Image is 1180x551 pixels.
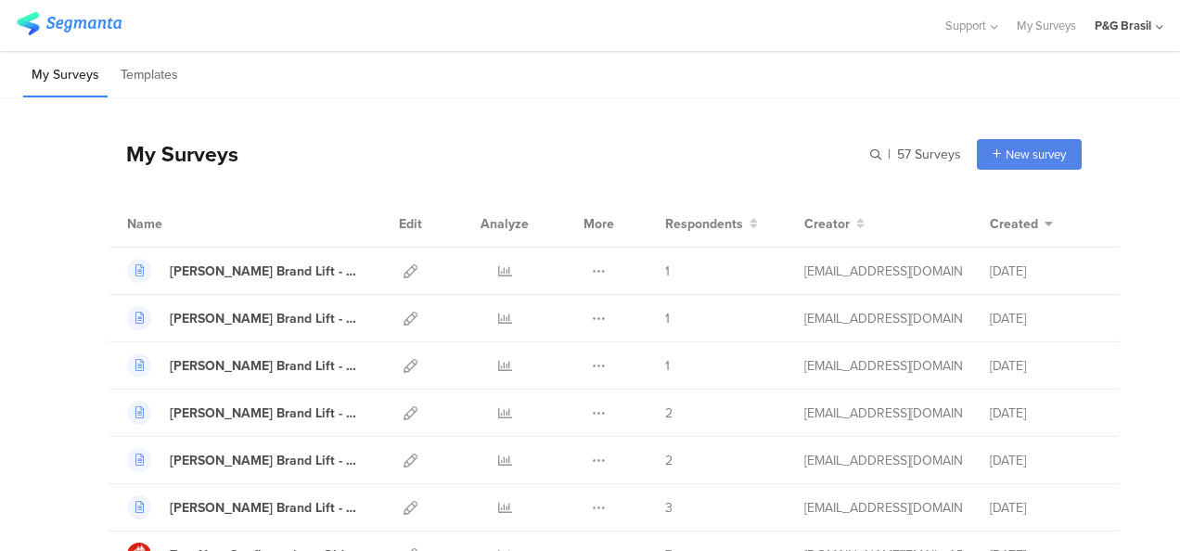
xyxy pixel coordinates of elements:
[990,309,1101,328] div: [DATE]
[804,262,962,281] div: sousamarques.g@pg.com
[127,401,363,425] a: [PERSON_NAME] Brand Lift - 01.03
[127,214,238,234] div: Name
[804,404,962,423] div: sousamarques.g@pg.com
[945,17,986,34] span: Support
[885,145,893,164] span: |
[477,200,532,247] div: Analyze
[990,498,1101,518] div: [DATE]
[804,309,962,328] div: sousamarques.g@pg.com
[127,495,363,519] a: [PERSON_NAME] Brand Lift - 01.01
[990,214,1053,234] button: Created
[665,214,743,234] span: Respondents
[112,54,186,97] li: Templates
[1095,17,1151,34] div: P&G Brasil
[127,353,363,378] a: [PERSON_NAME] Brand Lift - 02.01
[391,200,430,247] div: Edit
[665,356,670,376] span: 1
[665,262,670,281] span: 1
[170,404,363,423] div: Vick Brand Lift - 01.03
[665,498,673,518] span: 3
[108,138,238,170] div: My Surveys
[804,214,865,234] button: Creator
[990,214,1038,234] span: Created
[170,262,363,281] div: Vick Brand Lift - 02.03
[127,306,363,330] a: [PERSON_NAME] Brand Lift - 02.02
[804,214,850,234] span: Creator
[990,356,1101,376] div: [DATE]
[665,309,670,328] span: 1
[579,200,619,247] div: More
[23,54,108,97] li: My Surveys
[1006,146,1066,163] span: New survey
[665,451,673,470] span: 2
[804,451,962,470] div: sousamarques.g@pg.com
[990,451,1101,470] div: [DATE]
[804,498,962,518] div: sousamarques.g@pg.com
[127,259,363,283] a: [PERSON_NAME] Brand Lift - 02.03
[665,214,758,234] button: Respondents
[665,404,673,423] span: 2
[990,262,1101,281] div: [DATE]
[170,309,363,328] div: Vick Brand Lift - 02.02
[17,12,122,35] img: segmanta logo
[170,498,363,518] div: Vick Brand Lift - 01.01
[127,448,363,472] a: [PERSON_NAME] Brand Lift - 01.02
[804,356,962,376] div: sousamarques.g@pg.com
[897,145,961,164] span: 57 Surveys
[170,356,363,376] div: Vick Brand Lift - 02.01
[990,404,1101,423] div: [DATE]
[170,451,363,470] div: Vick Brand Lift - 01.02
